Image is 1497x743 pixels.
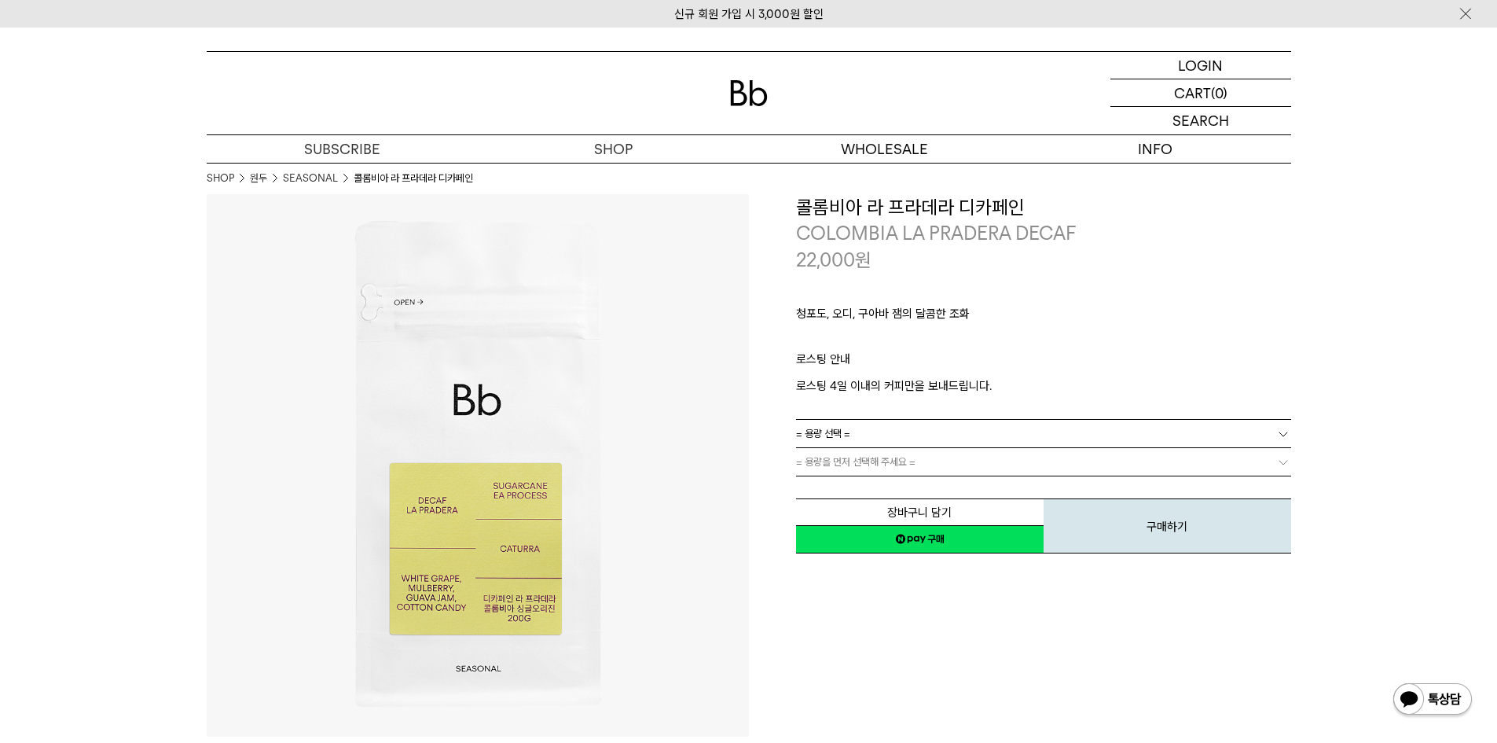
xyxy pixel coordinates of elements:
a: 새창 [796,525,1044,554]
p: WHOLESALE [749,135,1020,163]
p: 로스팅 안내 [796,350,1291,377]
a: 원두 [250,171,267,186]
p: INFO [1020,135,1291,163]
a: LOGIN [1110,52,1291,79]
p: SEARCH [1172,107,1229,134]
li: 콜롬비아 라 프라데라 디카페인 [354,171,473,186]
p: LOGIN [1178,52,1223,79]
img: 로고 [730,80,768,106]
p: (0) [1211,79,1227,106]
span: = 용량을 먼저 선택해 주세요 = [796,448,915,476]
p: CART [1174,79,1211,106]
button: 구매하기 [1044,498,1291,554]
span: = 용량 선택 = [796,420,850,447]
button: 장바구니 담기 [796,498,1044,526]
h3: 콜롬비아 라 프라데라 디카페인 [796,194,1291,221]
a: SUBSCRIBE [207,135,478,163]
p: 로스팅 4일 이내의 커피만을 보내드립니다. [796,377,1291,395]
p: ㅤ [796,331,1291,350]
a: SHOP [207,171,234,186]
a: CART (0) [1110,79,1291,107]
a: SEASONAL [283,171,338,186]
span: 원 [855,248,871,271]
a: SHOP [478,135,749,163]
p: COLOMBIA LA PRADERA DECAF [796,220,1291,247]
a: 신규 회원 가입 시 3,000원 할인 [674,7,824,21]
img: 콜롬비아 라 프라데라 디카페인 [207,194,749,737]
p: 청포도, 오디, 구아바 잼의 달콤한 조화 [796,304,1291,331]
p: 22,000 [796,247,871,274]
img: 카카오톡 채널 1:1 채팅 버튼 [1392,682,1473,719]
